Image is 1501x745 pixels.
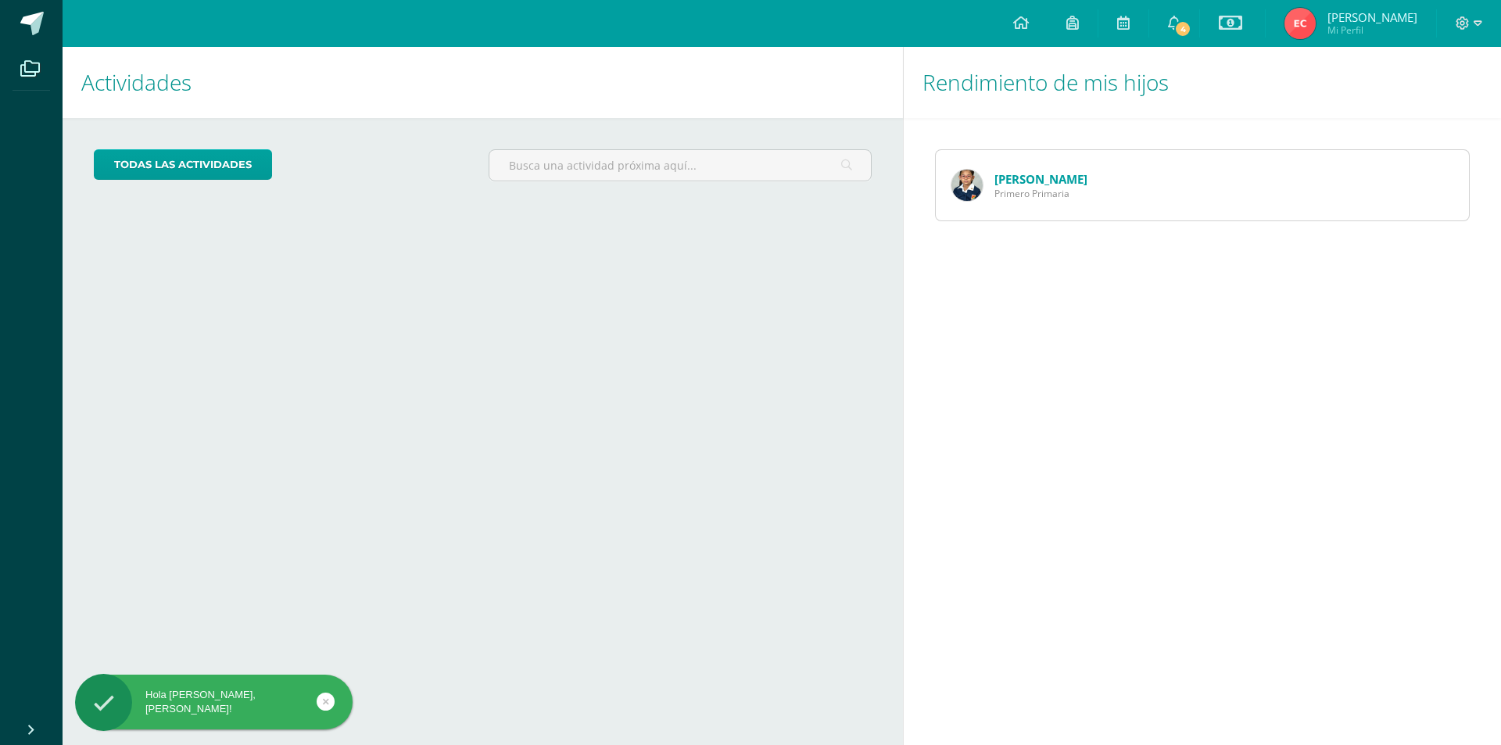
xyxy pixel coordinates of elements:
[94,149,272,180] a: todas las Actividades
[1174,20,1191,38] span: 4
[994,171,1087,187] a: [PERSON_NAME]
[1327,23,1417,37] span: Mi Perfil
[1284,8,1316,39] img: f0ba1c13afe9ec22c09e8c9460087dd6.png
[81,47,884,118] h1: Actividades
[489,150,870,181] input: Busca una actividad próxima aquí...
[1327,9,1417,25] span: [PERSON_NAME]
[75,688,353,716] div: Hola [PERSON_NAME], [PERSON_NAME]!
[922,47,1482,118] h1: Rendimiento de mis hijos
[994,187,1087,200] span: Primero Primaria
[951,170,983,201] img: 697553054ec4013e01b997cb7839c650.png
